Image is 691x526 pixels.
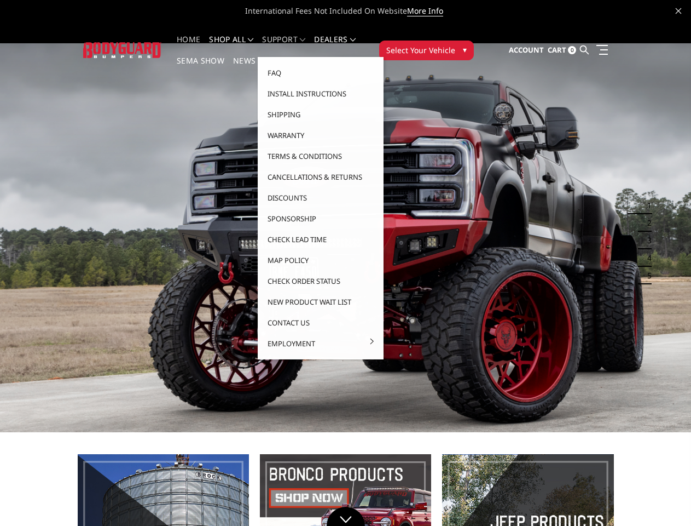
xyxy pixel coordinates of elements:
[641,214,652,232] button: 2 of 5
[262,333,379,354] a: Employment
[568,46,576,54] span: 0
[509,36,544,65] a: Account
[262,208,379,229] a: Sponsorship
[177,36,200,57] a: Home
[548,45,566,55] span: Cart
[262,104,379,125] a: Shipping
[379,41,474,60] button: Select Your Vehicle
[463,44,467,55] span: ▾
[233,57,256,78] a: News
[314,36,356,57] a: Dealers
[386,44,455,56] span: Select Your Vehicle
[509,45,544,55] span: Account
[262,125,379,146] a: Warranty
[262,36,305,57] a: Support
[209,36,253,57] a: shop all
[262,187,379,208] a: Discounts
[262,167,379,187] a: Cancellations & Returns
[548,36,576,65] a: Cart 0
[262,312,379,333] a: Contact Us
[262,229,379,250] a: Check Lead Time
[262,291,379,312] a: New Product Wait List
[262,62,379,83] a: FAQ
[262,271,379,291] a: Check Order Status
[636,473,691,526] iframe: Chat Widget
[407,5,443,16] a: More Info
[262,146,379,167] a: Terms & Conditions
[83,42,161,58] img: BODYGUARD BUMPERS
[641,267,652,284] button: 5 of 5
[641,232,652,249] button: 3 of 5
[262,250,379,271] a: MAP Policy
[641,249,652,267] button: 4 of 5
[177,57,224,78] a: SEMA Show
[262,83,379,104] a: Install Instructions
[641,197,652,214] button: 1 of 5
